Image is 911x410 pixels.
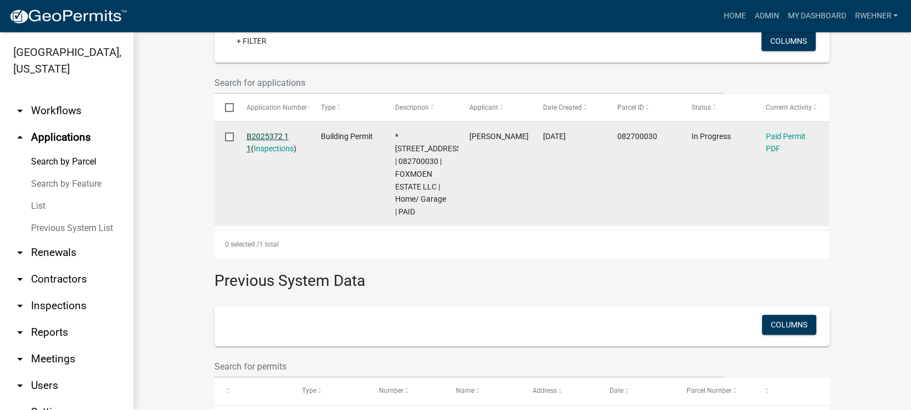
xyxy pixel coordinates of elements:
i: arrow_drop_down [13,299,27,312]
span: Applicant [469,104,498,111]
input: Search for applications [214,71,724,94]
span: Description [395,104,428,111]
a: + Filter [228,31,275,51]
i: arrow_drop_down [13,326,27,339]
input: Search for permits [214,355,724,378]
datatable-header-cell: Status [681,94,755,121]
a: My Dashboard [783,6,850,27]
div: ( ) [247,130,300,156]
span: Application Number [247,104,307,111]
span: Type [302,387,316,394]
i: arrow_drop_down [13,352,27,366]
datatable-header-cell: Application Number [236,94,310,121]
datatable-header-cell: Current Activity [755,94,830,121]
span: Name [455,387,474,394]
h3: Previous System Data [214,258,830,293]
datatable-header-cell: Name [445,378,522,404]
datatable-header-cell: Date [599,378,676,404]
i: arrow_drop_down [13,273,27,286]
span: In Progress [692,132,731,141]
i: arrow_drop_up [13,131,27,144]
datatable-header-cell: Address [522,378,599,404]
span: Parcel ID [617,104,644,111]
div: 1 total [214,230,830,258]
button: Columns [761,31,816,51]
span: *19547 760th Ave Albert Lea MN 56007 | 082700030 | FOXMOEN ESTATE LLC | Home/ Garage | PAID [395,132,463,217]
datatable-header-cell: Type [291,378,369,404]
datatable-header-cell: Applicant [458,94,533,121]
datatable-header-cell: Type [310,94,384,121]
span: Type [321,104,335,111]
i: arrow_drop_down [13,104,27,117]
datatable-header-cell: Select [214,94,236,121]
button: Columns [762,315,816,335]
span: Status [692,104,711,111]
datatable-header-cell: Date Created [533,94,607,121]
span: Current Activity [766,104,812,111]
span: Parcel Number [687,387,731,394]
span: 0 selected / [225,240,259,248]
i: arrow_drop_down [13,246,27,259]
span: 082700030 [617,132,657,141]
a: rwehner [850,6,902,27]
i: arrow_drop_down [13,379,27,392]
datatable-header-cell: Parcel ID [607,94,681,121]
datatable-header-cell: Description [384,94,458,121]
span: Date [610,387,623,394]
a: Home [719,6,750,27]
datatable-header-cell: Parcel Number [676,378,753,404]
span: Ron Eriksmoen [469,132,528,141]
a: Paid Permit PDF [766,132,806,153]
a: Inspections [254,144,294,153]
span: Address [533,387,557,394]
span: 10/07/2025 [543,132,566,141]
span: Date Created [543,104,582,111]
a: B2025372 1 1 [247,132,289,153]
a: Admin [750,6,783,27]
span: Number [379,387,403,394]
datatable-header-cell: Number [369,378,446,404]
span: Building Permit [321,132,373,141]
